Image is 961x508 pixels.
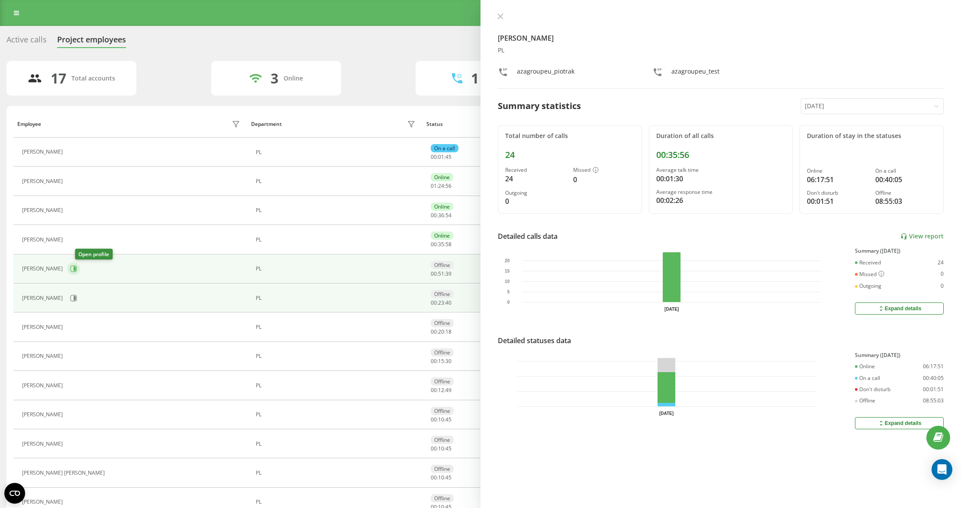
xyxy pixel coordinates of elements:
div: Duration of all calls [656,132,786,140]
span: 20 [438,328,444,335]
span: 45 [445,445,451,452]
div: [PERSON_NAME] [PERSON_NAME] [22,470,107,476]
div: Offline [431,436,454,444]
div: PL [256,237,418,243]
div: Expand details [877,305,922,312]
div: 0 [573,174,634,185]
div: Employee [17,121,41,127]
div: PL [256,353,418,359]
div: On a call [431,144,458,152]
span: 39 [445,270,451,277]
div: Duration of stay in the statuses [807,132,936,140]
div: Offline [431,290,454,298]
div: Offline [431,377,454,386]
div: 00:01:51 [923,386,944,392]
span: 40 [445,299,451,306]
div: 00:40:05 [923,375,944,381]
span: 36 [438,212,444,219]
div: PL [256,470,418,476]
div: [PERSON_NAME] [22,324,65,330]
span: 35 [438,241,444,248]
div: PL [256,266,418,272]
div: Total accounts [71,75,115,82]
span: 58 [445,241,451,248]
div: Average talk time [656,167,786,173]
div: azagroupeu_piotrak [517,67,574,80]
span: 18 [445,328,451,335]
div: Missed [855,271,884,278]
div: Detailed calls data [498,231,558,241]
span: 45 [445,416,451,423]
span: 00 [431,474,437,481]
div: Open Intercom Messenger [932,459,952,480]
div: [PERSON_NAME] [22,441,65,447]
div: PL [256,383,418,389]
div: 0 [941,283,944,289]
span: 00 [431,328,437,335]
div: Don't disturb [855,386,890,392]
div: Online [431,203,453,211]
div: Offline [431,494,454,502]
div: Missed [573,167,634,174]
div: 0 [505,196,566,206]
span: 54 [445,212,451,219]
div: Project employees [57,35,126,48]
div: [PERSON_NAME] [22,412,65,418]
span: 30 [445,357,451,365]
div: Offline [431,465,454,473]
div: Detailed statuses data [498,335,571,346]
div: Received [505,167,566,173]
div: [PERSON_NAME] [22,295,65,301]
div: : : [431,417,451,423]
div: [PERSON_NAME] [22,149,65,155]
div: 06:17:51 [923,363,944,370]
span: 00 [431,212,437,219]
div: 06:17:51 [807,174,868,185]
div: 24 [938,260,944,266]
div: Online [807,168,868,174]
div: PL [256,324,418,330]
div: : : [431,358,451,364]
div: Received [855,260,881,266]
div: Active calls [6,35,47,48]
div: 00:01:30 [656,174,786,184]
div: 00:01:51 [807,196,868,206]
span: 10 [438,474,444,481]
div: 00:40:05 [875,174,936,185]
div: Online [855,363,875,370]
div: 00:35:56 [656,150,786,160]
div: Offline [431,319,454,327]
span: 23 [438,299,444,306]
span: 24 [438,182,444,190]
span: 00 [431,241,437,248]
span: 00 [431,153,437,161]
h4: [PERSON_NAME] [498,33,944,43]
div: Outgoing [855,283,881,289]
div: 24 [505,150,635,160]
div: Offline [431,261,454,269]
div: : : [431,271,451,277]
div: PL [256,295,418,301]
text: 20 [505,258,510,263]
div: PL [256,441,418,447]
div: Online [431,173,453,181]
div: : : [431,300,451,306]
span: 10 [438,416,444,423]
div: Offline [855,398,875,404]
div: Summary ([DATE]) [855,248,944,254]
div: 0 [941,271,944,278]
div: : : [431,212,451,219]
div: 1 [471,70,479,87]
span: 45 [445,153,451,161]
div: Don't disturb [807,190,868,196]
span: 01 [438,153,444,161]
div: PL [256,207,418,213]
span: 00 [431,445,437,452]
div: On a call [855,375,880,381]
a: View report [900,233,944,240]
div: Offline [431,348,454,357]
div: Summary ([DATE]) [855,352,944,358]
div: 08:55:03 [923,398,944,404]
div: Expand details [877,420,922,427]
div: 3 [271,70,278,87]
